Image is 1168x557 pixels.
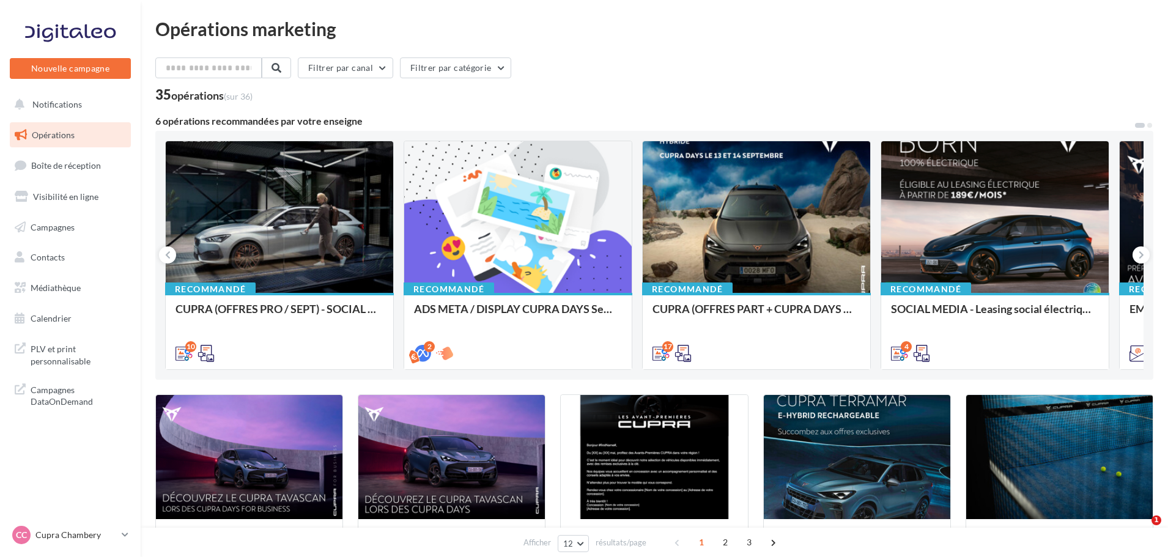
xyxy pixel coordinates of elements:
div: 10 [185,341,196,352]
button: Filtrer par catégorie [400,57,511,78]
a: PLV et print personnalisable [7,336,133,372]
span: Visibilité en ligne [33,191,98,202]
a: Campagnes DataOnDemand [7,377,133,413]
span: PLV et print personnalisable [31,341,126,367]
div: 6 opérations recommandées par votre enseigne [155,116,1134,126]
span: Campagnes DataOnDemand [31,382,126,408]
button: 12 [558,535,589,552]
span: Calendrier [31,313,72,323]
div: Recommandé [881,282,971,296]
div: SOCIAL MEDIA - Leasing social électrique - CUPRA Born [891,303,1099,327]
a: Visibilité en ligne [7,184,133,210]
a: Médiathèque [7,275,133,301]
span: CC [16,529,27,541]
a: Boîte de réception [7,152,133,179]
div: 35 [155,88,253,101]
a: Campagnes [7,215,133,240]
a: Opérations [7,122,133,148]
div: Recommandé [165,282,256,296]
div: opérations [171,90,253,101]
div: 17 [662,341,673,352]
p: Cupra Chambery [35,529,117,541]
span: Boîte de réception [31,160,101,171]
iframe: Intercom live chat [1126,515,1156,545]
a: Calendrier [7,306,133,331]
button: Notifications [7,92,128,117]
span: 3 [739,533,759,552]
a: CC Cupra Chambery [10,523,131,547]
button: Nouvelle campagne [10,58,131,79]
button: Filtrer par canal [298,57,393,78]
span: Campagnes [31,221,75,232]
span: 12 [563,539,574,548]
span: 2 [715,533,735,552]
span: Afficher [523,537,551,548]
div: Opérations marketing [155,20,1153,38]
div: ADS META / DISPLAY CUPRA DAYS Septembre 2025 [414,303,622,327]
span: Contacts [31,252,65,262]
span: Médiathèque [31,282,81,293]
div: Recommandé [642,282,733,296]
span: Notifications [32,99,82,109]
a: Contacts [7,245,133,270]
div: 4 [901,341,912,352]
span: (sur 36) [224,91,253,101]
div: CUPRA (OFFRES PART + CUPRA DAYS / SEPT) - SOCIAL MEDIA [652,303,860,327]
span: 1 [692,533,711,552]
div: 2 [424,341,435,352]
span: Opérations [32,130,75,140]
span: résultats/page [596,537,646,548]
div: Recommandé [404,282,494,296]
div: CUPRA (OFFRES PRO / SEPT) - SOCIAL MEDIA [176,303,383,327]
span: 1 [1151,515,1161,525]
